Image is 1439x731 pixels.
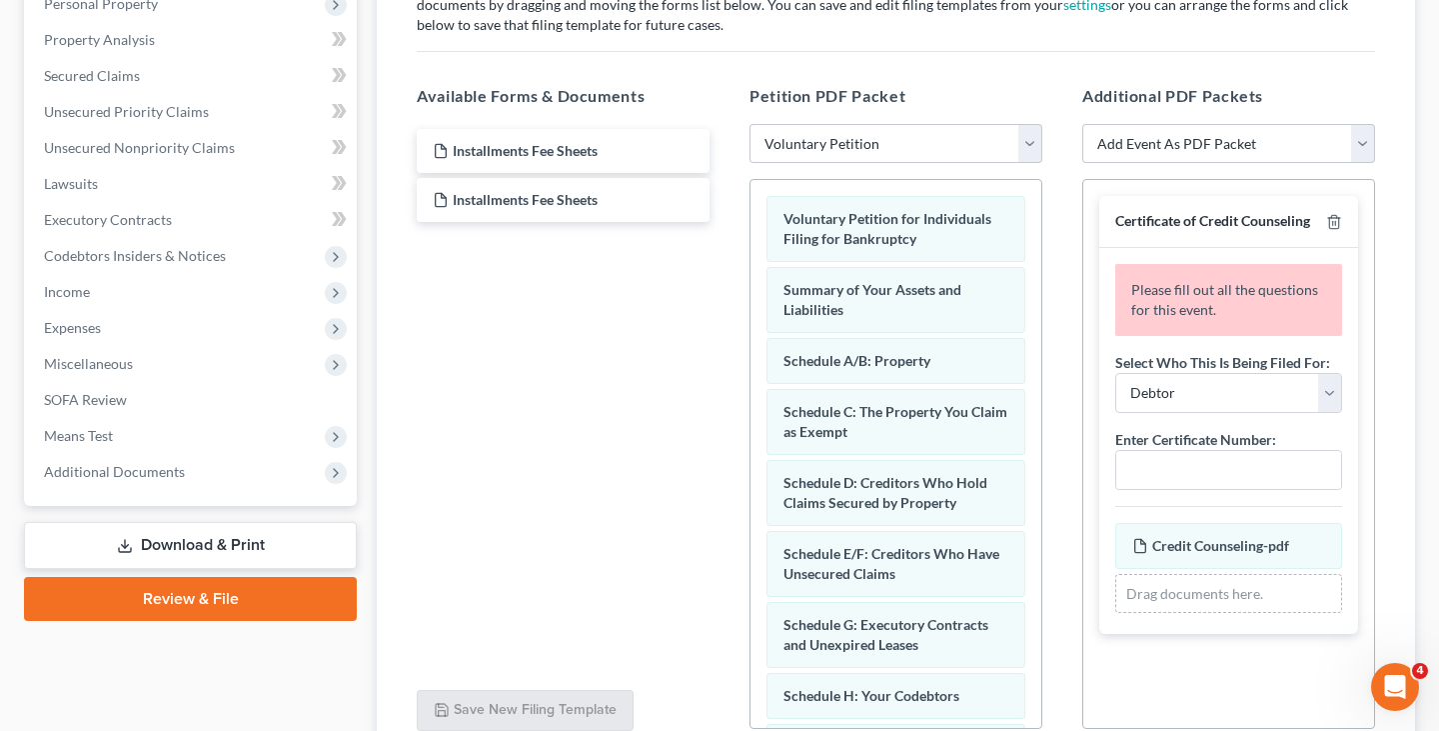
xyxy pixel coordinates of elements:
span: Miscellaneous [44,355,133,372]
span: Summary of Your Assets and Liabilities [783,281,961,318]
span: 4 [1412,663,1428,679]
label: Select Who This Is Being Filed For: [1115,352,1330,373]
a: Unsecured Priority Claims [28,94,357,130]
a: Review & File [24,577,357,621]
a: Secured Claims [28,58,357,94]
span: Schedule C: The Property You Claim as Exempt [783,403,1007,440]
span: Schedule A/B: Property [783,352,930,369]
span: SOFA Review [44,391,127,408]
span: Expenses [44,319,101,336]
a: SOFA Review [28,382,357,418]
h5: Additional PDF Packets [1082,84,1375,108]
span: Income [44,283,90,300]
iframe: Intercom live chat [1371,663,1419,711]
a: Download & Print [24,522,357,569]
span: Property Analysis [44,31,155,48]
span: Schedule D: Creditors Who Hold Claims Secured by Property [783,474,987,511]
span: Petition PDF Packet [749,86,905,105]
span: Credit Counseling-pdf [1152,537,1289,554]
span: Secured Claims [44,67,140,84]
a: Unsecured Nonpriority Claims [28,130,357,166]
span: Means Test [44,427,113,444]
a: Lawsuits [28,166,357,202]
span: Schedule G: Executory Contracts and Unexpired Leases [783,616,988,653]
label: Enter Certificate Number: [1115,429,1276,450]
span: Lawsuits [44,175,98,192]
span: Please fill out all the questions for this event. [1131,281,1318,318]
span: Schedule E/F: Creditors Who Have Unsecured Claims [783,545,999,582]
span: Certificate of Credit Counseling [1115,212,1310,229]
a: Property Analysis [28,22,357,58]
span: Voluntary Petition for Individuals Filing for Bankruptcy [783,210,991,247]
span: Installments Fee Sheets [453,191,598,208]
span: Schedule H: Your Codebtors [783,687,959,704]
span: Codebtors Insiders & Notices [44,247,226,264]
span: Additional Documents [44,463,185,480]
div: Drag documents here. [1115,574,1342,614]
span: Installments Fee Sheets [453,142,598,159]
a: Executory Contracts [28,202,357,238]
span: Executory Contracts [44,211,172,228]
span: Unsecured Nonpriority Claims [44,139,235,156]
h5: Available Forms & Documents [417,84,710,108]
span: Unsecured Priority Claims [44,103,209,120]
